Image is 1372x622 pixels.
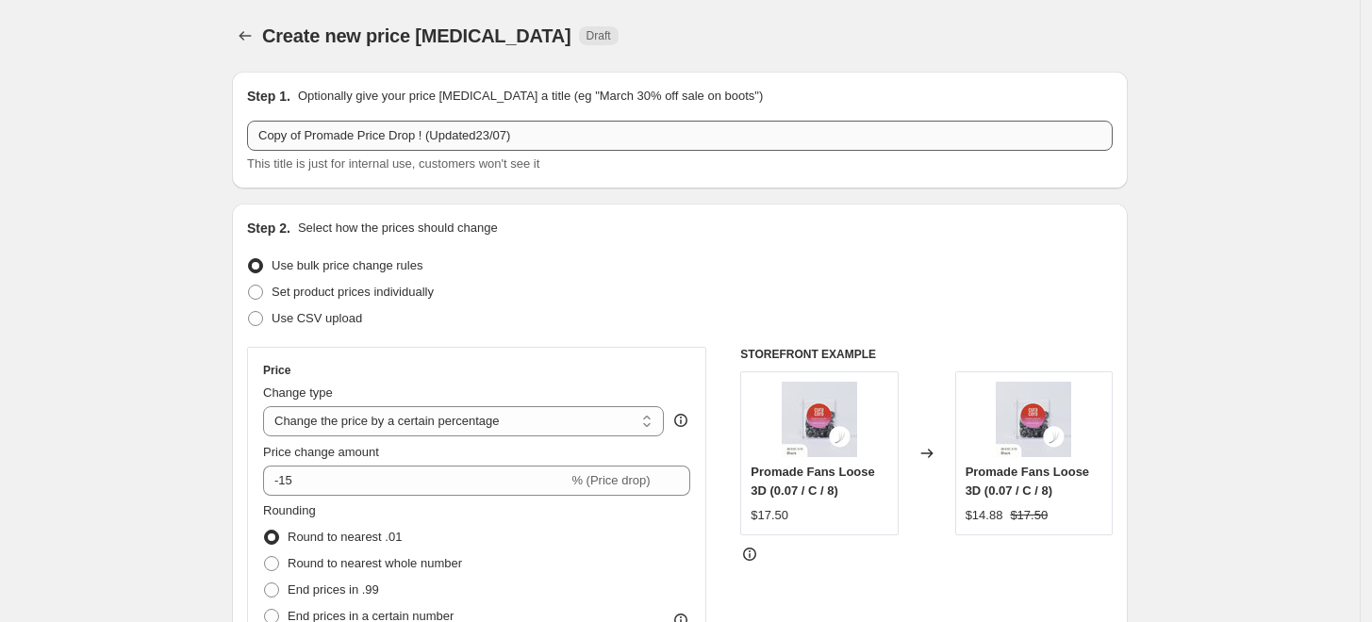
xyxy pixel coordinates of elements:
div: $17.50 [751,506,788,525]
button: Price change jobs [232,23,258,49]
span: Rounding [263,503,316,517]
p: Optionally give your price [MEDICAL_DATA] a title (eg "March 30% off sale on boots") [298,87,763,106]
h3: Price [263,363,290,378]
div: $14.88 [966,506,1003,525]
strike: $17.50 [1010,506,1048,525]
span: Promade Fans Loose 3D (0.07 / C / 8) [751,465,874,498]
span: Set product prices individually [272,285,434,299]
span: Use bulk price change rules [272,258,422,272]
input: -15 [263,466,568,496]
h2: Step 2. [247,219,290,237]
span: Create new price [MEDICAL_DATA] [262,25,571,46]
span: This title is just for internal use, customers won't see it [247,156,539,171]
span: Change type [263,385,333,400]
span: Promade Fans Loose 3D (0.07 / C / 8) [966,465,1089,498]
h6: STOREFRONT EXAMPLE [740,347,1113,362]
span: Price change amount [263,445,379,459]
span: Round to nearest .01 [288,530,402,544]
img: Legend_LoosePromade-01_80x.jpg [782,382,857,457]
img: Legend_LoosePromade-01_80x.jpg [996,382,1071,457]
p: Select how the prices should change [298,219,498,237]
span: End prices in .99 [288,582,379,597]
span: Use CSV upload [272,311,362,325]
span: Round to nearest whole number [288,556,462,570]
span: % (Price drop) [571,473,650,487]
div: help [671,411,690,430]
input: 30% off holiday sale [247,121,1113,151]
h2: Step 1. [247,87,290,106]
span: Draft [587,28,611,43]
